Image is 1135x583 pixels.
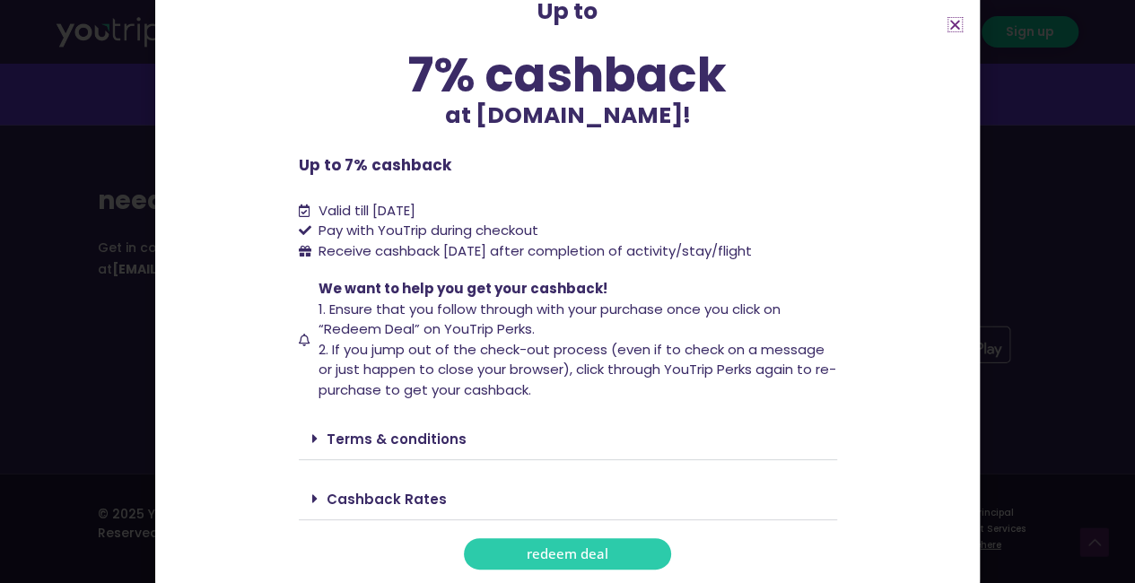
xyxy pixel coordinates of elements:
span: Valid till [DATE] [319,201,415,220]
span: Pay with YouTrip during checkout [314,221,538,241]
span: 2. If you jump out of the check-out process (even if to check on a message or just happen to clos... [319,340,836,399]
a: redeem deal [464,538,671,570]
a: Close [948,18,962,31]
span: redeem deal [527,547,608,561]
span: 1. Ensure that you follow through with your purchase once you click on “Redeem Deal” on YouTrip P... [319,300,781,339]
span: We want to help you get your cashback! [319,279,607,298]
b: Up to 7% cashback [299,154,451,176]
span: Receive cashback [DATE] after completion of activity/stay/flight [319,241,752,260]
p: at [DOMAIN_NAME]! [299,99,837,133]
div: Terms & conditions [299,418,837,460]
a: Terms & conditions [327,430,467,448]
div: 7% cashback [299,51,837,99]
a: Cashback Rates [327,490,447,509]
div: Cashback Rates [299,478,837,520]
